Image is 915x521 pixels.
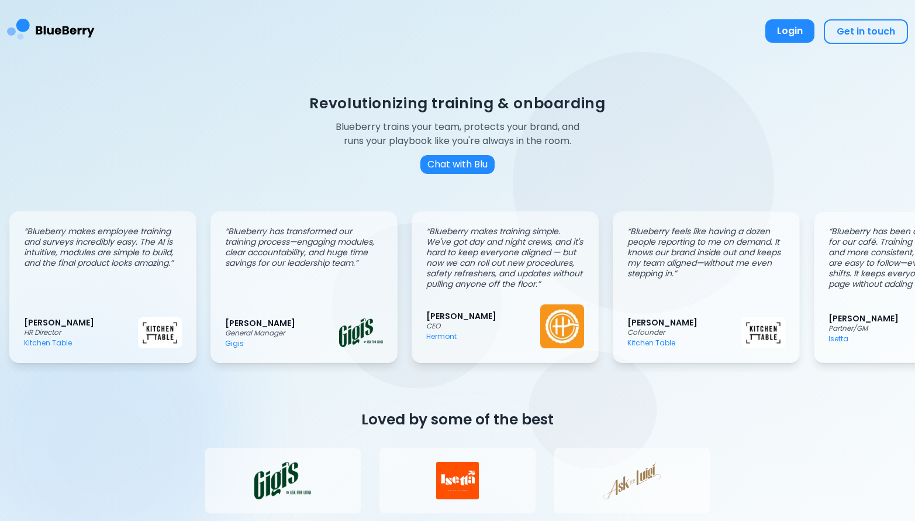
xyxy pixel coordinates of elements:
[426,321,540,331] p: CEO
[24,226,182,268] p: “ Blueberry makes employee training and surveys incredibly easy. The AI is intuitive, modules are...
[339,318,383,347] img: Gigis logo
[24,338,138,348] p: Kitchen Table
[765,19,814,44] a: Login
[627,338,741,348] p: Kitchen Table
[24,328,138,337] p: HR Director
[401,462,513,499] img: Client logo
[824,19,908,44] button: Get in touch
[309,94,605,113] h1: Revolutionizing training & onboarding
[627,226,785,279] p: “ Blueberry feels like having a dozen people reporting to me on demand. It knows our brand inside...
[225,226,383,268] p: “ Blueberry has transformed our training process—engaging modules, clear accountability, and huge...
[205,410,710,429] h2: Loved by some of the best
[576,462,688,499] img: Client logo
[627,328,741,337] p: Cofounder
[627,317,741,328] p: [PERSON_NAME]
[225,328,339,338] p: General Manager
[540,304,584,348] img: Hermont logo
[225,339,339,348] p: Gigis
[138,317,182,348] img: Kitchen Table logo
[225,318,339,328] p: [PERSON_NAME]
[426,332,540,341] p: Hermont
[765,19,814,43] button: Login
[426,226,584,289] p: “ Blueberry makes training simple. We've got day and night crews, and it's hard to keep everyone ...
[420,155,495,174] button: Chat with Blu
[227,462,339,499] img: Client logo
[426,311,540,321] p: [PERSON_NAME]
[24,317,138,328] p: [PERSON_NAME]
[7,9,95,53] img: BlueBerry Logo
[837,25,895,38] span: Get in touch
[741,317,785,348] img: Kitchen Table logo
[327,120,589,148] p: Blueberry trains your team, protects your brand, and runs your playbook like you're always in the...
